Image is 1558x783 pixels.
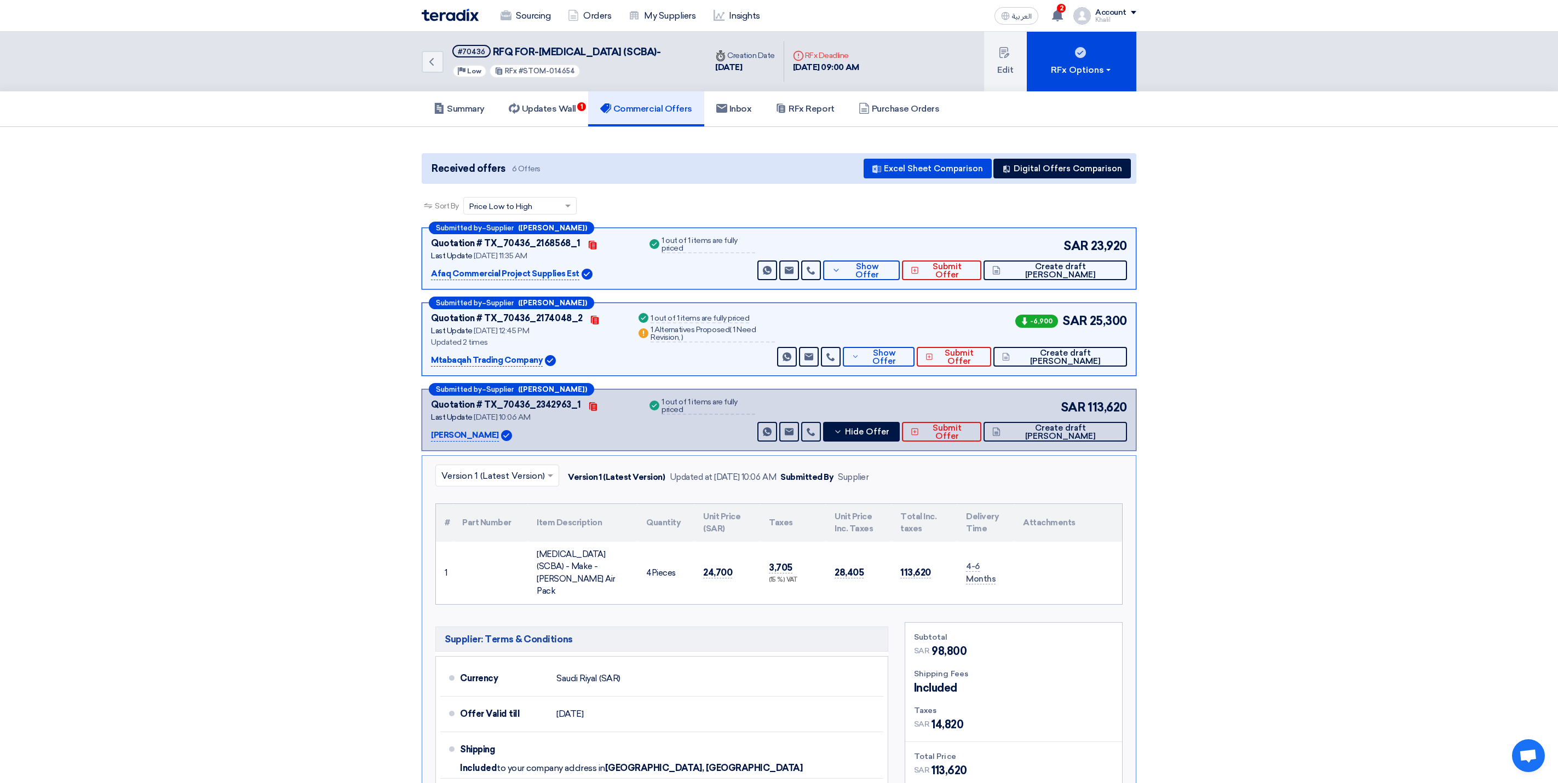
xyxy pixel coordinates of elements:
span: Supplier [486,386,514,393]
div: RFx Deadline [793,50,859,61]
button: Submit Offer [917,347,991,367]
div: 1 Alternatives Proposed [651,326,774,343]
th: # [436,504,453,542]
span: [DATE] [556,709,583,720]
h5: Summary [434,103,485,114]
div: Quotation # TX_70436_2174048_2 [431,312,583,325]
span: 1 [577,102,586,111]
button: Submit Offer [902,260,981,280]
th: Unit Price Inc. Taxes [826,504,892,542]
span: Show Offer [862,349,906,366]
a: RFx Report [763,91,846,126]
span: Hide Offer [845,428,889,436]
p: Mtabaqah Trading Company [431,354,543,367]
span: Submit Offer [922,424,973,440]
a: My Suppliers [620,4,704,28]
div: Subtotal [914,631,1113,643]
img: Teradix logo [422,9,479,21]
span: 28,405 [835,567,864,578]
div: #70436 [458,48,485,55]
span: Submit Offer [936,349,982,366]
span: SAR [914,645,930,657]
td: Pieces [637,542,694,604]
span: 1 Need Revision, [651,325,756,342]
div: [MEDICAL_DATA] (SCBA) - Make -[PERSON_NAME] Air Pack [537,548,629,598]
th: Attachments [1014,504,1122,542]
div: (15 %) VAT [769,576,817,585]
div: Saudi Riyal (SAR) [556,668,620,689]
a: Commercial Offers [588,91,704,126]
div: [DATE] [715,61,775,74]
span: ) [681,333,683,342]
img: profile_test.png [1073,7,1091,25]
span: 23,920 [1091,237,1127,255]
span: Supplier [486,299,514,306]
span: Show Offer [843,263,891,279]
div: – [429,297,594,309]
button: Create draft [PERSON_NAME] [993,347,1127,367]
div: 1 out of 1 items are fully priced [662,237,755,253]
div: Khalil [1095,17,1136,23]
h5: RFQ FOR-Self Contained Breathing Apparatus (SCBA)- [452,45,660,59]
button: العربية [994,7,1038,25]
div: Quotation # TX_70436_2168568_1 [431,237,580,250]
span: [GEOGRAPHIC_DATA], [GEOGRAPHIC_DATA] [605,763,803,774]
span: SAR [1063,237,1089,255]
span: 3,705 [769,562,792,573]
img: Verified Account [545,355,556,366]
img: Verified Account [501,430,512,441]
span: Included [914,680,957,696]
span: 98,800 [932,643,967,659]
button: Create draft [PERSON_NAME] [984,260,1127,280]
button: Show Offer [843,347,915,367]
span: 113,620 [900,567,931,578]
a: Purchase Orders [847,91,952,126]
h5: Inbox [716,103,752,114]
span: 113,620 [932,762,967,779]
span: Create draft [PERSON_NAME] [1013,349,1118,366]
span: SAR [914,764,930,776]
div: Currency [460,665,548,692]
span: Submitted by [436,386,482,393]
div: Updated at [DATE] 10:06 AM [670,471,777,484]
span: to your company address in [497,763,605,774]
span: Received offers [432,161,505,176]
div: Taxes [914,705,1113,716]
span: 4 [646,568,652,578]
span: Last Update [431,251,473,260]
span: Sort By [435,200,459,212]
p: Afaq Commercial Project Supplies Est [431,268,579,281]
th: Part Number [453,504,528,542]
span: -6,900 [1015,315,1058,328]
a: Summary [422,91,497,126]
span: Included [460,763,497,774]
span: 4-6 Months [966,561,996,584]
h5: Commercial Offers [600,103,692,114]
div: 1 out of 1 items are fully priced [651,315,749,323]
div: [DATE] 09:00 AM [793,61,859,74]
div: Updated 2 times [431,337,623,348]
a: Open chat [1512,739,1545,772]
img: Verified Account [582,269,593,280]
th: Item Description [528,504,637,542]
a: Sourcing [492,4,559,28]
div: Submitted By [780,471,833,484]
span: Submitted by [436,299,482,306]
h5: RFx Report [775,103,834,114]
span: Submit Offer [922,263,973,279]
div: Version 1 (Latest Version) [568,471,665,484]
span: 6 Offers [512,164,541,174]
span: 2 [1057,4,1066,13]
b: ([PERSON_NAME]) [518,299,587,306]
button: Edit [984,32,1027,91]
span: Last Update [431,413,473,422]
a: Updates Wall1 [497,91,588,126]
span: Last Update [431,326,473,335]
span: #STOM-014654 [519,67,575,75]
span: ( [729,325,732,334]
th: Unit Price (SAR) [694,504,760,542]
p: [PERSON_NAME] [431,429,499,442]
span: 25,300 [1090,312,1127,330]
div: Creation Date [715,50,775,61]
span: [DATE] 10:06 AM [474,413,530,422]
